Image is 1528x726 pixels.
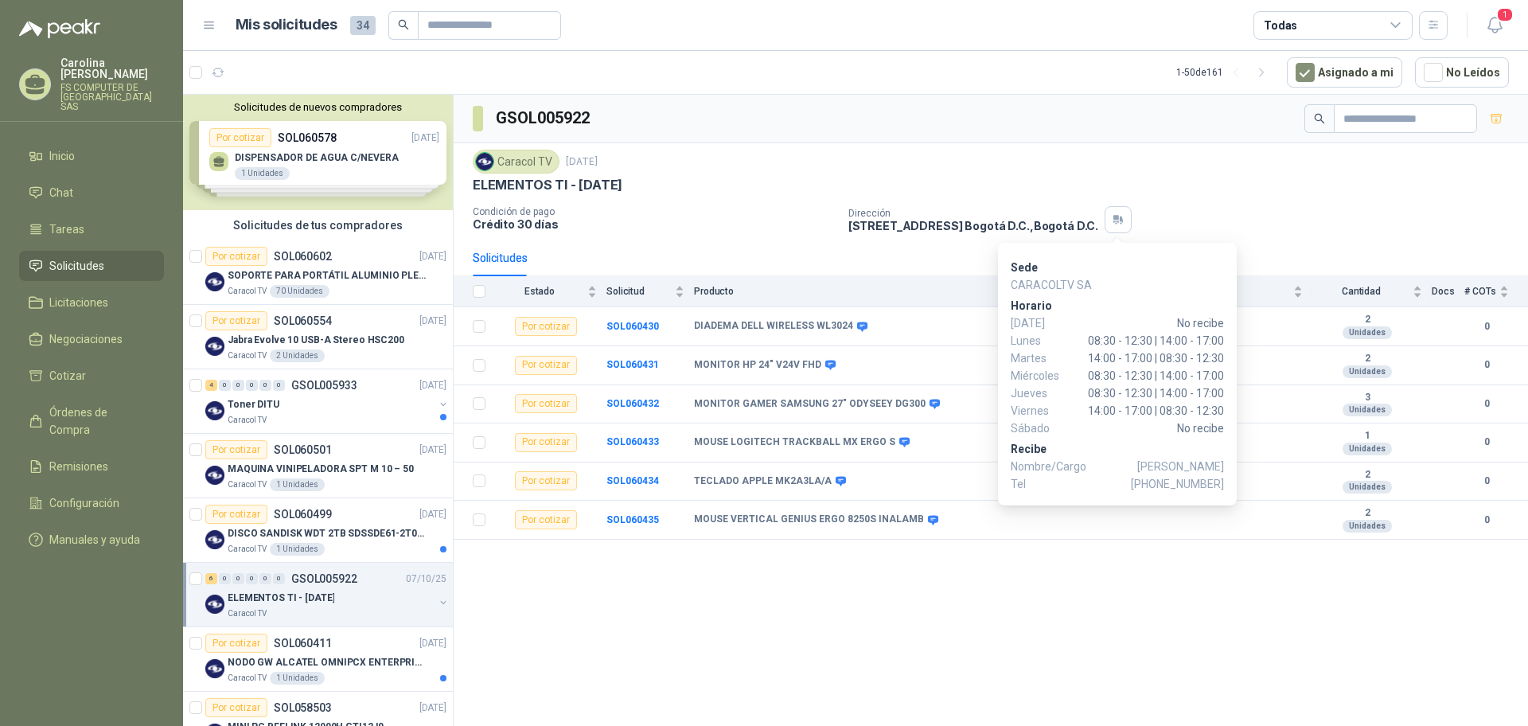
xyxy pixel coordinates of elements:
[694,276,1312,307] th: Producto
[419,701,446,716] p: [DATE]
[205,272,224,291] img: Company Logo
[49,294,108,311] span: Licitaciones
[606,514,659,525] b: SOL060435
[1432,276,1464,307] th: Docs
[49,458,108,475] span: Remisiones
[183,434,453,498] a: Por cotizarSOL060501[DATE] Company LogoMAQUINA VINIPELADORA SPT M 10 – 50Caracol TV1 Unidades
[515,394,577,413] div: Por cotizar
[19,178,164,208] a: Chat
[606,276,694,307] th: Solicitud
[476,153,493,170] img: Company Logo
[694,436,895,449] b: MOUSE LOGITECH TRACKBALL MX ERGO S
[1343,520,1392,533] div: Unidades
[219,573,231,584] div: 0
[1343,365,1392,378] div: Unidades
[232,380,244,391] div: 0
[606,359,659,370] a: SOL060431
[205,466,224,485] img: Company Logo
[1343,443,1392,455] div: Unidades
[49,257,104,275] span: Solicitudes
[606,475,659,486] b: SOL060434
[694,475,832,488] b: TECLADO APPLE MK2A3LA/A
[473,150,559,174] div: Caracol TV
[419,378,446,393] p: [DATE]
[228,478,267,491] p: Caracol TV
[205,311,267,330] div: Por cotizar
[228,285,267,298] p: Caracol TV
[205,440,267,459] div: Por cotizar
[205,659,224,678] img: Company Logo
[515,317,577,336] div: Por cotizar
[515,471,577,490] div: Por cotizar
[228,462,414,477] p: MAQUINA VINIPELADORA SPT M 10 – 50
[228,672,267,685] p: Caracol TV
[19,214,164,244] a: Tareas
[205,376,450,427] a: 4 0 0 0 0 0 GSOL005933[DATE] Company LogoToner DITUCaracol TV
[228,591,334,606] p: ELEMENTOS TI - [DATE]
[205,401,224,420] img: Company Logo
[228,349,267,362] p: Caracol TV
[694,398,926,411] b: MONITOR GAMER SAMSUNG 27" ODYSEEY DG300
[1176,60,1274,85] div: 1 - 50 de 161
[515,433,577,452] div: Por cotizar
[473,217,836,231] p: Crédito 30 días
[694,513,924,526] b: MOUSE VERTICAL GENIUS ERGO 8250S INALAMB
[419,443,446,458] p: [DATE]
[183,95,453,210] div: Solicitudes de nuevos compradoresPor cotizarSOL060578[DATE] DISPENSADOR DE AGUA C/NEVERA1 Unidade...
[694,286,1290,297] span: Producto
[473,177,622,193] p: ELEMENTOS TI - [DATE]
[236,14,337,37] h1: Mis solicitudes
[496,106,592,131] h3: GSOL005922
[259,573,271,584] div: 0
[19,397,164,445] a: Órdenes de Compra
[419,507,446,522] p: [DATE]
[406,572,446,587] p: 07/10/25
[228,268,426,283] p: SOPORTE PARA PORTÁTIL ALUMINIO PLEGABLE VTA
[606,321,659,332] a: SOL060430
[49,404,149,439] span: Órdenes de Compra
[232,573,244,584] div: 0
[1312,314,1422,326] b: 2
[848,208,1098,219] p: Dirección
[274,702,332,713] p: SOL058503
[1312,430,1422,443] b: 1
[350,16,376,35] span: 34
[1312,469,1422,482] b: 2
[606,398,659,409] a: SOL060432
[606,436,659,447] b: SOL060433
[274,444,332,455] p: SOL060501
[1312,276,1432,307] th: Cantidad
[246,380,258,391] div: 0
[1464,513,1509,528] b: 0
[291,380,357,391] p: GSOL005933
[183,498,453,563] a: Por cotizarSOL060499[DATE] Company LogoDISCO SANDISK WDT 2TB SDSSDE61-2T00-G25Caracol TV1 Unidades
[1287,57,1402,88] button: Asignado a mi
[228,397,279,412] p: Toner DITU
[274,315,332,326] p: SOL060554
[1312,392,1422,404] b: 3
[228,655,426,670] p: NODO GW ALCATEL OMNIPCX ENTERPRISE SIP
[259,380,271,391] div: 0
[270,543,325,556] div: 1 Unidades
[228,414,267,427] p: Caracol TV
[270,349,325,362] div: 2 Unidades
[228,607,267,620] p: Caracol TV
[273,380,285,391] div: 0
[19,141,164,171] a: Inicio
[566,154,598,170] p: [DATE]
[274,509,332,520] p: SOL060499
[183,210,453,240] div: Solicitudes de tus compradores
[205,595,224,614] img: Company Logo
[19,287,164,318] a: Licitaciones
[1343,481,1392,494] div: Unidades
[1312,286,1409,297] span: Cantidad
[419,249,446,264] p: [DATE]
[1415,57,1509,88] button: No Leídos
[19,251,164,281] a: Solicitudes
[495,286,584,297] span: Estado
[694,359,821,372] b: MONITOR HP 24" V24V FHD
[205,505,267,524] div: Por cotizar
